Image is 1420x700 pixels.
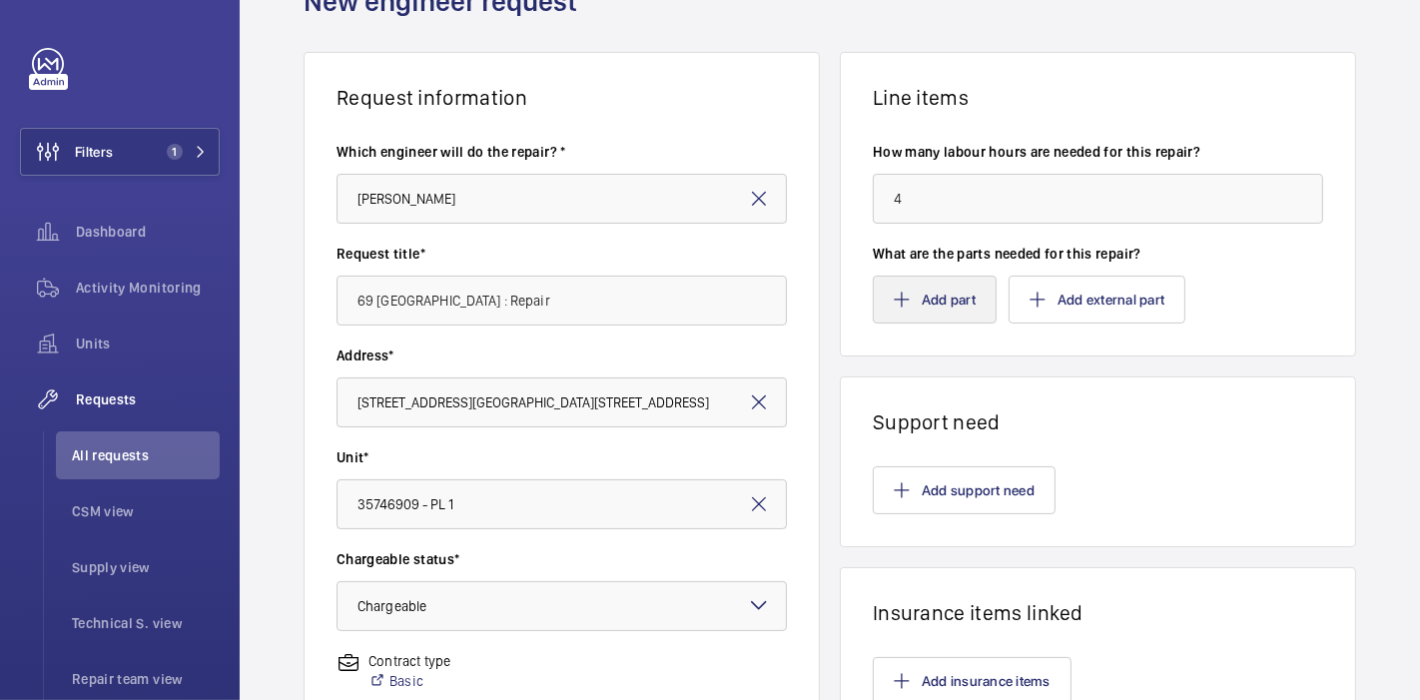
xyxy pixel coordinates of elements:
[368,671,450,691] a: Basic
[72,501,220,521] span: CSM view
[873,600,1323,625] h1: Insurance items linked
[72,613,220,633] span: Technical S. view
[72,557,220,577] span: Supply view
[873,244,1323,264] label: What are the parts needed for this repair?
[337,174,787,224] input: Select engineer
[76,389,220,409] span: Requests
[1009,276,1185,324] button: Add external part
[167,144,183,160] span: 1
[76,278,220,298] span: Activity Monitoring
[337,447,787,467] label: Unit*
[368,651,450,671] p: Contract type
[337,85,787,110] h1: Request information
[873,409,1323,434] h1: Support need
[337,549,787,569] label: Chargeable status*
[337,346,787,365] label: Address*
[357,598,426,614] span: Chargeable
[20,128,220,176] button: Filters1
[873,466,1056,514] button: Add support need
[72,445,220,465] span: All requests
[76,222,220,242] span: Dashboard
[75,142,113,162] span: Filters
[337,276,787,326] input: Type request title
[76,334,220,353] span: Units
[873,174,1323,224] input: Type number of hours
[337,479,787,529] input: Enter unit
[337,142,787,162] label: Which engineer will do the repair? *
[72,669,220,689] span: Repair team view
[873,142,1323,162] label: How many labour hours are needed for this repair?
[873,85,1323,110] h1: Line items
[337,244,787,264] label: Request title*
[337,377,787,427] input: Enter address
[873,276,997,324] button: Add part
